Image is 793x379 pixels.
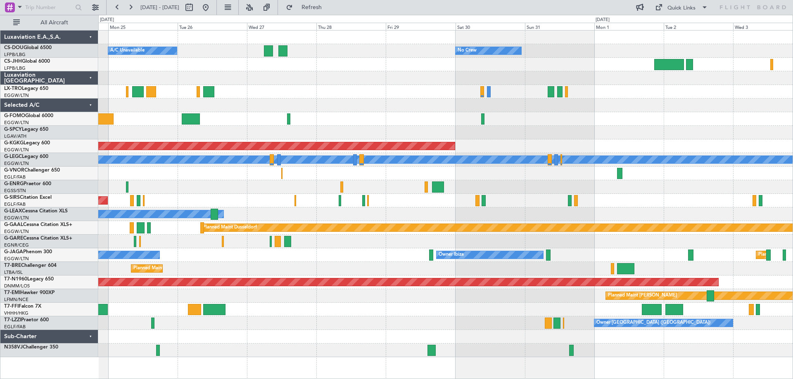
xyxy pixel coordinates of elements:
[4,65,26,71] a: LFPB/LBG
[4,141,50,146] a: G-KGKGLegacy 600
[4,310,28,316] a: VHHH/HKG
[4,283,30,289] a: DNMM/LOS
[4,277,27,282] span: T7-N1960
[4,297,28,303] a: LFMN/NCE
[458,45,477,57] div: No Crew
[4,250,52,254] a: G-JAGAPhenom 300
[4,160,29,167] a: EGGW/LTN
[4,154,48,159] a: G-LEGCLegacy 600
[4,345,23,350] span: N358VJ
[4,174,26,180] a: EGLF/FAB
[4,250,23,254] span: G-JAGA
[439,249,464,261] div: Owner Ibiza
[100,16,114,24] div: [DATE]
[4,290,20,295] span: T7-EMI
[4,209,22,214] span: G-LEAX
[4,290,55,295] a: T7-EMIHawker 900XP
[4,45,52,50] a: CS-DOUGlobal 6500
[4,113,53,118] a: G-FOMOGlobal 6000
[4,147,29,153] a: EGGW/LTN
[4,263,57,268] a: T7-BREChallenger 604
[4,45,24,50] span: CS-DOU
[9,16,90,29] button: All Aircraft
[4,345,58,350] a: N358VJChallenger 350
[21,20,87,26] span: All Aircraft
[4,269,23,275] a: LTBA/ISL
[596,16,610,24] div: [DATE]
[4,127,48,132] a: G-SPCYLegacy 650
[4,304,41,309] a: T7-FFIFalcon 7X
[4,188,26,194] a: EGSS/STN
[4,277,54,282] a: T7-N1960Legacy 650
[4,256,29,262] a: EGGW/LTN
[108,23,178,30] div: Mon 25
[133,262,264,275] div: Planned Maint [GEOGRAPHIC_DATA] ([GEOGRAPHIC_DATA])
[608,290,677,302] div: Planned Maint [PERSON_NAME]
[4,201,26,207] a: EGLF/FAB
[4,181,51,186] a: G-ENRGPraetor 600
[4,304,19,309] span: T7-FFI
[651,1,712,14] button: Quick Links
[4,127,22,132] span: G-SPCY
[4,222,72,227] a: G-GAALCessna Citation XLS+
[247,23,316,30] div: Wed 27
[4,324,26,330] a: EGLF/FAB
[316,23,386,30] div: Thu 28
[4,215,29,221] a: EGGW/LTN
[667,4,696,12] div: Quick Links
[4,195,20,200] span: G-SIRS
[386,23,455,30] div: Fri 29
[4,209,68,214] a: G-LEAXCessna Citation XLS
[4,168,24,173] span: G-VNOR
[4,154,22,159] span: G-LEGC
[4,59,22,64] span: CS-JHH
[4,263,21,268] span: T7-BRE
[4,92,29,99] a: EGGW/LTN
[4,236,23,241] span: G-GARE
[294,5,329,10] span: Refresh
[4,195,52,200] a: G-SIRSCitation Excel
[140,4,179,11] span: [DATE] - [DATE]
[25,1,73,14] input: Trip Number
[4,52,26,58] a: LFPB/LBG
[4,141,24,146] span: G-KGKG
[456,23,525,30] div: Sat 30
[4,133,26,139] a: LGAV/ATH
[664,23,733,30] div: Tue 2
[4,86,22,91] span: LX-TRO
[4,120,29,126] a: EGGW/LTN
[594,23,664,30] div: Mon 1
[525,23,594,30] div: Sun 31
[4,181,24,186] span: G-ENRG
[4,228,29,235] a: EGGW/LTN
[596,317,710,329] div: Owner [GEOGRAPHIC_DATA] ([GEOGRAPHIC_DATA])
[4,242,29,248] a: EGNR/CEG
[4,59,50,64] a: CS-JHHGlobal 6000
[4,318,21,323] span: T7-LZZI
[110,45,145,57] div: A/C Unavailable
[282,1,332,14] button: Refresh
[4,222,23,227] span: G-GAAL
[178,23,247,30] div: Tue 26
[203,221,257,234] div: Planned Maint Dusseldorf
[4,86,48,91] a: LX-TROLegacy 650
[4,168,60,173] a: G-VNORChallenger 650
[4,236,72,241] a: G-GARECessna Citation XLS+
[4,318,49,323] a: T7-LZZIPraetor 600
[4,113,25,118] span: G-FOMO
